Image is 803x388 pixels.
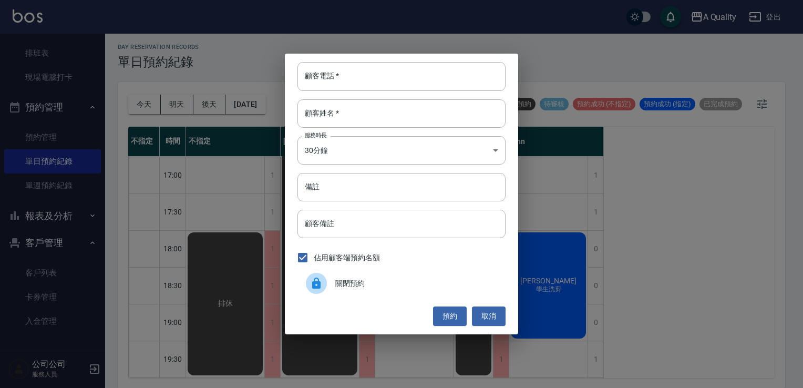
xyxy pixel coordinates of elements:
span: 佔用顧客端預約名額 [314,252,380,263]
div: 30分鐘 [297,136,506,165]
div: 關閉預約 [297,269,506,298]
button: 預約 [433,307,467,326]
span: 關閉預約 [335,278,497,289]
label: 服務時長 [305,131,327,139]
button: 取消 [472,307,506,326]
